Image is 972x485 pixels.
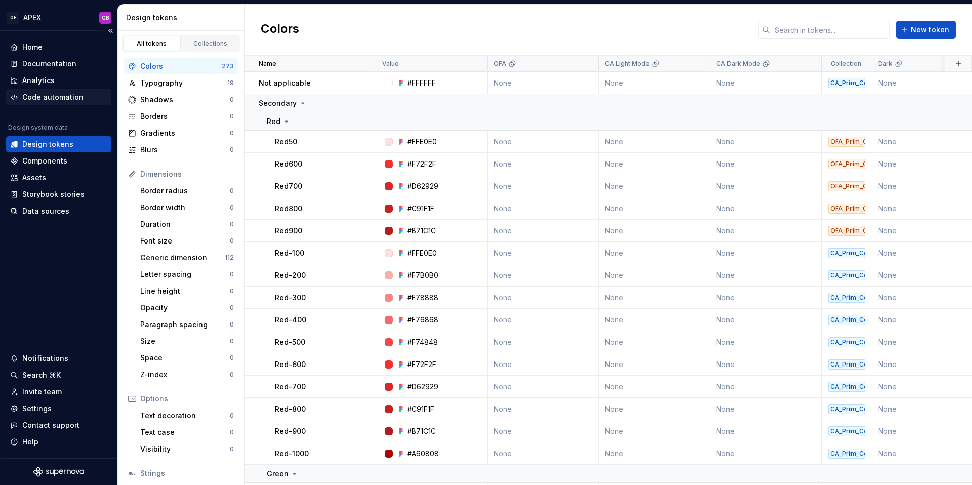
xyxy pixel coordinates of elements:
div: Dimensions [140,169,234,179]
div: Generic dimension [140,253,225,263]
div: Design tokens [22,139,73,149]
td: None [710,242,822,264]
div: #F78888 [407,293,438,303]
td: None [599,309,710,331]
div: #F74848 [407,337,438,347]
div: Home [22,42,43,52]
div: APEX [23,13,41,23]
a: Line height0 [136,283,238,299]
button: New token [896,21,956,39]
td: None [710,72,822,94]
a: Settings [6,400,111,417]
div: 0 [230,129,234,137]
div: #FFE0E0 [407,137,437,147]
a: Storybook stories [6,186,111,203]
td: None [599,72,710,94]
p: CA Light Mode [605,60,650,68]
div: #B71C1C [407,426,436,436]
div: Documentation [22,59,76,69]
p: Green [267,469,289,479]
div: 0 [230,146,234,154]
p: Red-900 [275,426,306,436]
p: Name [259,60,276,68]
div: 0 [230,204,234,212]
div: Visibility [140,444,230,454]
div: 273 [222,62,234,70]
p: Collection [831,60,861,68]
div: OFA_Prim_Colours [828,204,865,214]
td: None [599,242,710,264]
td: None [488,197,599,220]
div: Duration [140,219,230,229]
p: OFA [494,60,506,68]
p: Dark [878,60,893,68]
div: Strings [140,468,234,478]
td: None [599,398,710,420]
td: None [488,442,599,465]
td: None [599,331,710,353]
p: Red [267,116,280,127]
td: None [710,331,822,353]
a: Space0 [136,350,238,366]
p: CA Dark Mode [716,60,760,68]
a: Border radius0 [136,183,238,199]
td: None [488,72,599,94]
div: CA_Prim_Colours [828,449,865,459]
div: Design tokens [126,13,240,23]
div: #FFE0E0 [407,248,437,258]
td: None [710,398,822,420]
p: Red-500 [275,337,305,347]
div: Help [22,437,38,447]
td: None [599,197,710,220]
td: None [710,420,822,442]
a: Invite team [6,384,111,400]
div: 0 [230,337,234,345]
div: Blurs [140,145,230,155]
div: #A60808 [407,449,439,459]
a: Gradients0 [124,125,238,141]
div: Design system data [8,124,68,132]
div: CA_Prim_Colours [828,337,865,347]
div: CA_Prim_Colours [828,78,865,88]
p: Red600 [275,159,302,169]
div: 19 [227,79,234,87]
td: None [488,264,599,287]
div: #D62929 [407,181,438,191]
button: Notifications [6,350,111,367]
div: Letter spacing [140,269,230,279]
div: #D62929 [407,382,438,392]
div: OFA_Prim_Colours [828,226,865,236]
div: CA_Prim_Colours [828,315,865,325]
div: #B71C1C [407,226,436,236]
a: Colors273 [124,58,238,74]
span: New token [911,25,949,35]
p: Value [382,60,399,68]
td: None [488,309,599,331]
div: Opacity [140,303,230,313]
div: Gradients [140,128,230,138]
td: None [488,175,599,197]
div: #F72F2F [407,159,436,169]
td: None [488,353,599,376]
a: Data sources [6,203,111,219]
div: Typography [140,78,227,88]
div: Shadows [140,95,230,105]
div: #F72F2F [407,359,436,370]
div: Collections [185,39,236,48]
td: None [488,376,599,398]
td: None [599,175,710,197]
a: Documentation [6,56,111,72]
td: None [710,287,822,309]
td: None [710,175,822,197]
a: Visibility0 [136,441,238,457]
p: Red-300 [275,293,306,303]
div: Z-index [140,370,230,380]
div: Invite team [22,387,62,397]
div: Options [140,394,234,404]
td: None [710,353,822,376]
div: 0 [230,354,234,362]
div: OF [7,12,19,24]
p: Red800 [275,204,302,214]
div: CA_Prim_Colours [828,382,865,392]
div: GB [102,14,109,22]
